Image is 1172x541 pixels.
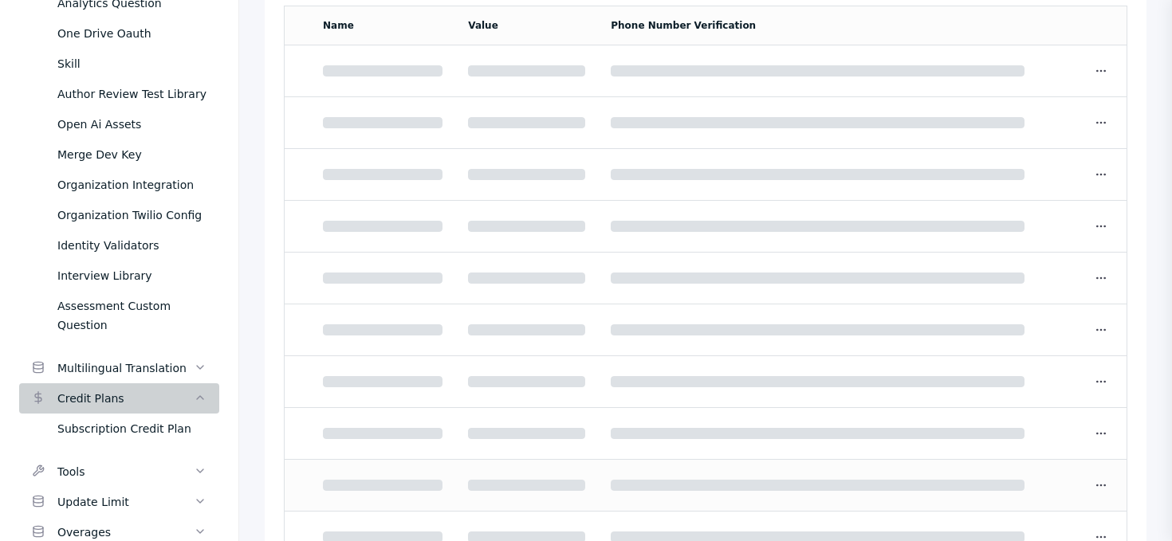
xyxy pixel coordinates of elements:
a: Name [323,20,354,31]
a: Open Ai Assets [19,109,219,139]
a: Identity Validators [19,230,219,261]
div: Merge Dev Key [57,145,206,164]
a: Merge Dev Key [19,139,219,170]
div: Skill [57,54,206,73]
div: Multilingual Translation [57,359,194,378]
a: Interview Library [19,261,219,291]
a: Subscription Credit Plan [19,414,219,444]
div: Open Ai Assets [57,115,206,134]
div: Author Review Test Library [57,84,206,104]
div: One Drive Oauth [57,24,206,43]
a: Organization Integration [19,170,219,200]
div: Organization Integration [57,175,206,194]
div: Assessment Custom Question [57,296,206,335]
a: Skill [19,49,219,79]
a: Assessment Custom Question [19,291,219,340]
div: Identity Validators [57,236,206,255]
div: Update Limit [57,492,194,512]
a: Value [468,20,498,31]
div: Subscription Credit Plan [57,419,206,438]
div: Credit Plans [57,389,194,408]
div: Tools [57,462,194,481]
div: Interview Library [57,266,206,285]
a: One Drive Oauth [19,18,219,49]
a: Phone Number Verification [611,20,756,31]
div: Organization Twilio Config [57,206,206,225]
a: Organization Twilio Config [19,200,219,230]
a: Author Review Test Library [19,79,219,109]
